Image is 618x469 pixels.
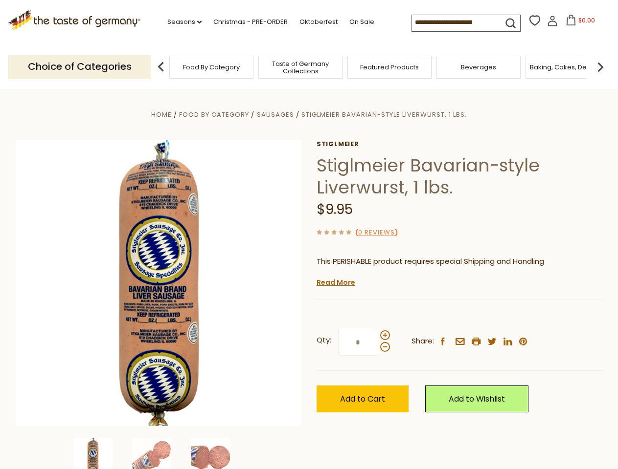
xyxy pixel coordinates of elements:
a: Baking, Cakes, Desserts [530,64,606,71]
a: Food By Category [183,64,240,71]
a: Beverages [461,64,496,71]
a: Seasons [167,17,202,27]
a: On Sale [349,17,374,27]
a: Christmas - PRE-ORDER [213,17,288,27]
a: Read More [317,277,355,287]
p: Choice of Categories [8,55,151,79]
a: Stiglmeier [317,140,603,148]
span: Share: [412,335,434,347]
a: Oktoberfest [299,17,338,27]
span: Add to Cart [340,393,385,405]
p: This PERISHABLE product requires special Shipping and Handling [317,256,603,268]
a: Food By Category [179,110,249,119]
h1: Stiglmeier Bavarian-style Liverwurst, 1 lbs. [317,154,603,198]
a: Featured Products [360,64,419,71]
a: Home [151,110,172,119]
li: We will ship this product in heat-protective packaging and ice. [326,275,603,287]
a: Sausages [257,110,294,119]
img: Stiglmeier Bavarian-style Liverwurst, 1 lbs. [16,140,302,426]
strong: Qty: [317,334,331,346]
a: 0 Reviews [358,228,395,238]
span: ( ) [355,228,398,237]
a: Taste of Germany Collections [261,60,340,75]
img: previous arrow [151,57,171,77]
a: Stiglmeier Bavarian-style Liverwurst, 1 lbs. [301,110,467,119]
button: $0.00 [560,15,601,29]
button: Add to Cart [317,385,409,412]
img: next arrow [591,57,610,77]
span: $9.95 [317,200,353,219]
span: $0.00 [578,16,595,24]
a: Add to Wishlist [425,385,528,412]
input: Qty: [338,329,378,356]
